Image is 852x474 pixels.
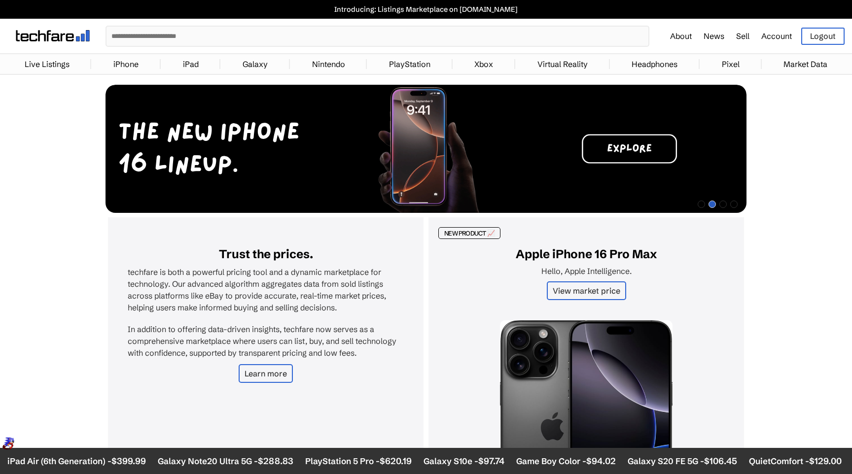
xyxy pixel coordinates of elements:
a: Pixel [717,54,745,74]
li: Galaxy S10e - [424,455,504,467]
span: $399.99 [111,455,146,467]
a: Live Listings [20,54,74,74]
span: Go to slide 1 [698,201,705,208]
p: Hello, Apple Intelligence. [448,266,724,276]
span: $106.45 [704,455,737,467]
a: Market Data [779,54,832,74]
div: NEW PRODUCT 📈 [438,227,500,239]
a: News [704,31,724,41]
a: Learn more [239,364,293,383]
a: Logout [801,28,845,45]
img: Desktop Image 2 [106,85,746,213]
a: Headphones [627,54,682,74]
img: techfare logo [16,30,90,41]
li: Game Boy Color - [516,455,616,467]
li: PlayStation 5 Pro - [305,455,412,467]
li: iPad Air (6th Generation) - [7,455,146,467]
a: Nintendo [307,54,350,74]
a: Virtual Reality [532,54,593,74]
a: About [670,31,692,41]
a: Sell [736,31,749,41]
p: techfare is both a powerful pricing tool and a dynamic marketplace for technology. Our advanced a... [128,266,404,313]
a: iPad [178,54,204,74]
a: Account [761,31,792,41]
span: Go to slide 3 [719,201,727,208]
a: PlayStation [384,54,435,74]
h2: Apple iPhone 16 Pro Max [448,247,724,261]
div: 2 / 4 [106,85,746,215]
li: Galaxy S20 FE 5G - [628,455,737,467]
span: $97.74 [478,455,504,467]
h2: Trust the prices. [128,247,404,261]
a: Galaxy [238,54,273,74]
a: View market price [547,281,626,300]
span: Go to slide 2 [709,201,716,208]
span: $94.02 [586,455,616,467]
p: In addition to offering data-driven insights, techfare now serves as a comprehensive marketplace ... [128,323,404,359]
span: $288.83 [258,455,293,467]
li: Galaxy Note20 Ultra 5G - [158,455,293,467]
a: Xbox [469,54,498,74]
span: $620.19 [380,455,412,467]
span: Go to slide 4 [730,201,738,208]
a: iPhone [108,54,143,74]
a: Introducing: Listings Marketplace on [DOMAIN_NAME] [5,5,847,14]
